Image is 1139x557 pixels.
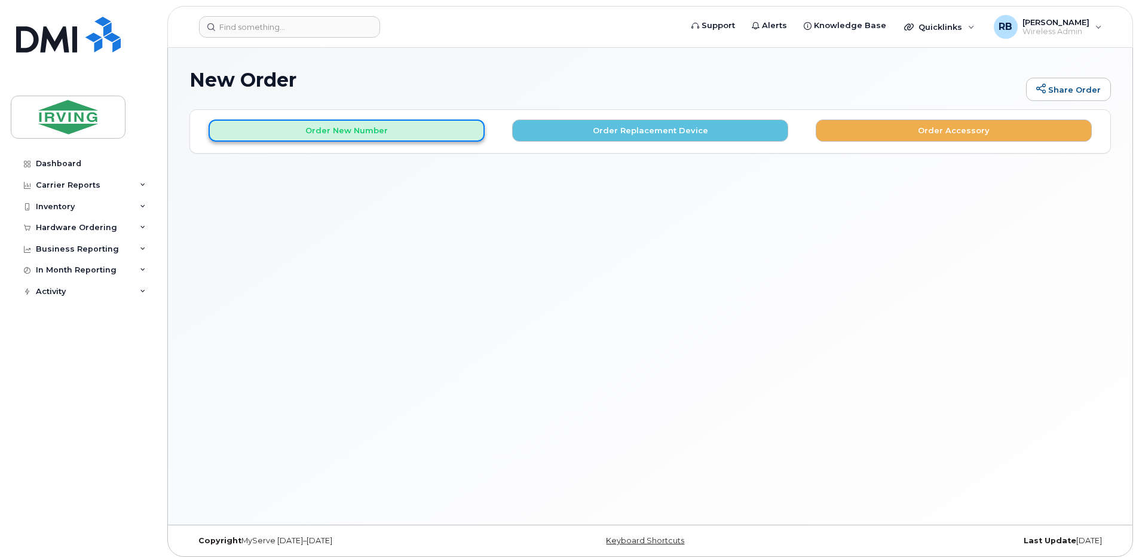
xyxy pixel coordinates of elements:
[189,536,497,546] div: MyServe [DATE]–[DATE]
[198,536,241,545] strong: Copyright
[606,536,684,545] a: Keyboard Shortcuts
[209,120,485,142] button: Order New Number
[512,120,788,142] button: Order Replacement Device
[816,120,1092,142] button: Order Accessory
[804,536,1111,546] div: [DATE]
[1026,78,1111,102] a: Share Order
[1024,536,1076,545] strong: Last Update
[189,69,1020,90] h1: New Order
